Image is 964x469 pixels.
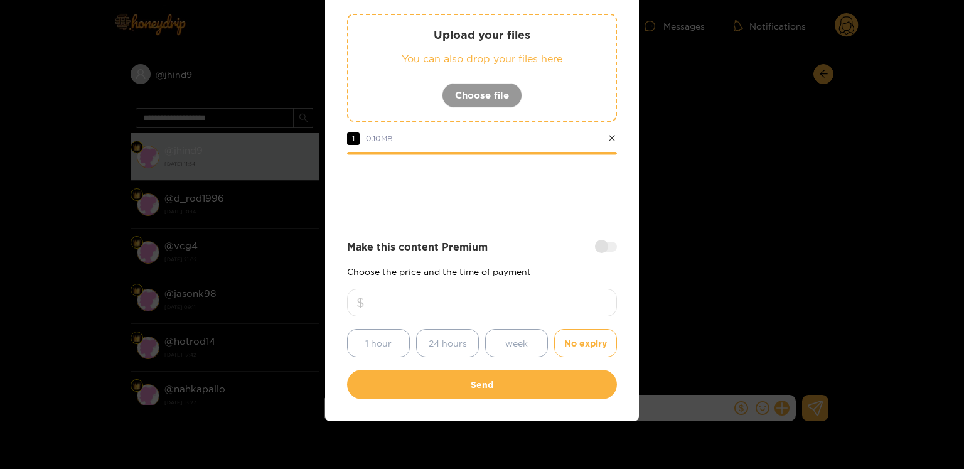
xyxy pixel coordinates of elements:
[485,329,548,357] button: week
[373,51,591,66] p: You can also drop your files here
[373,28,591,42] p: Upload your files
[505,336,528,350] span: week
[347,132,360,145] span: 1
[416,329,479,357] button: 24 hours
[347,267,617,276] p: Choose the price and the time of payment
[347,240,488,254] strong: Make this content Premium
[429,336,467,350] span: 24 hours
[442,83,522,108] button: Choose file
[365,336,392,350] span: 1 hour
[554,329,617,357] button: No expiry
[366,134,393,143] span: 0.10 MB
[564,336,607,350] span: No expiry
[347,370,617,399] button: Send
[347,329,410,357] button: 1 hour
